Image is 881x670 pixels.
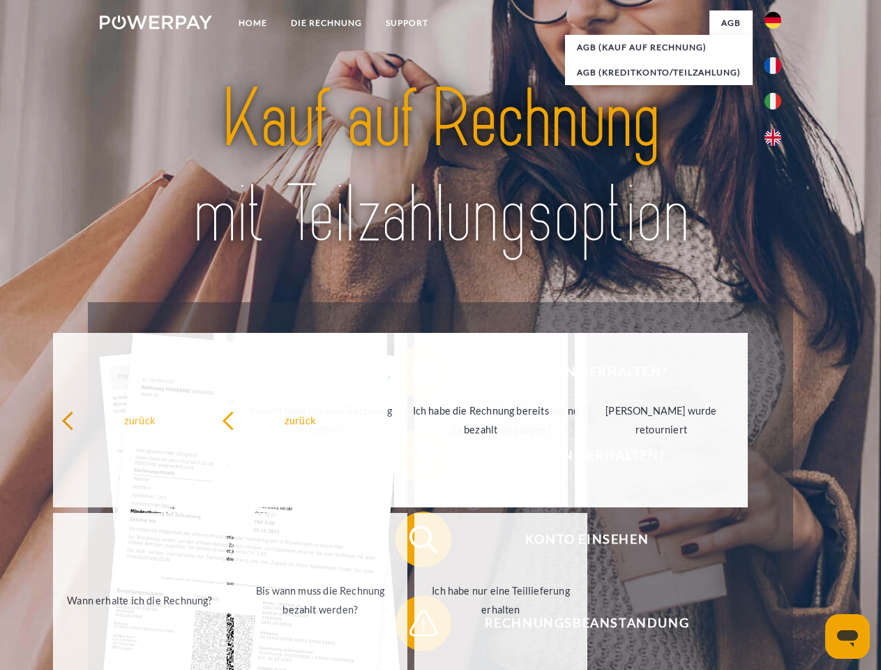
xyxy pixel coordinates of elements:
[423,581,580,619] div: Ich habe nur eine Teillieferung erhalten
[765,12,781,29] img: de
[61,410,218,429] div: zurück
[765,57,781,74] img: fr
[100,15,212,29] img: logo-powerpay-white.svg
[565,60,753,85] a: AGB (Kreditkonto/Teilzahlung)
[583,401,740,439] div: [PERSON_NAME] wurde retourniert
[279,10,374,36] a: DIE RECHNUNG
[374,10,440,36] a: SUPPORT
[825,614,870,659] iframe: Schaltfläche zum Öffnen des Messaging-Fensters
[402,401,559,439] div: Ich habe die Rechnung bereits bezahlt
[61,590,218,609] div: Wann erhalte ich die Rechnung?
[222,410,379,429] div: zurück
[765,93,781,110] img: it
[765,129,781,146] img: en
[242,581,399,619] div: Bis wann muss die Rechnung bezahlt werden?
[227,10,279,36] a: Home
[133,67,748,267] img: title-powerpay_de.svg
[565,35,753,60] a: AGB (Kauf auf Rechnung)
[709,10,753,36] a: agb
